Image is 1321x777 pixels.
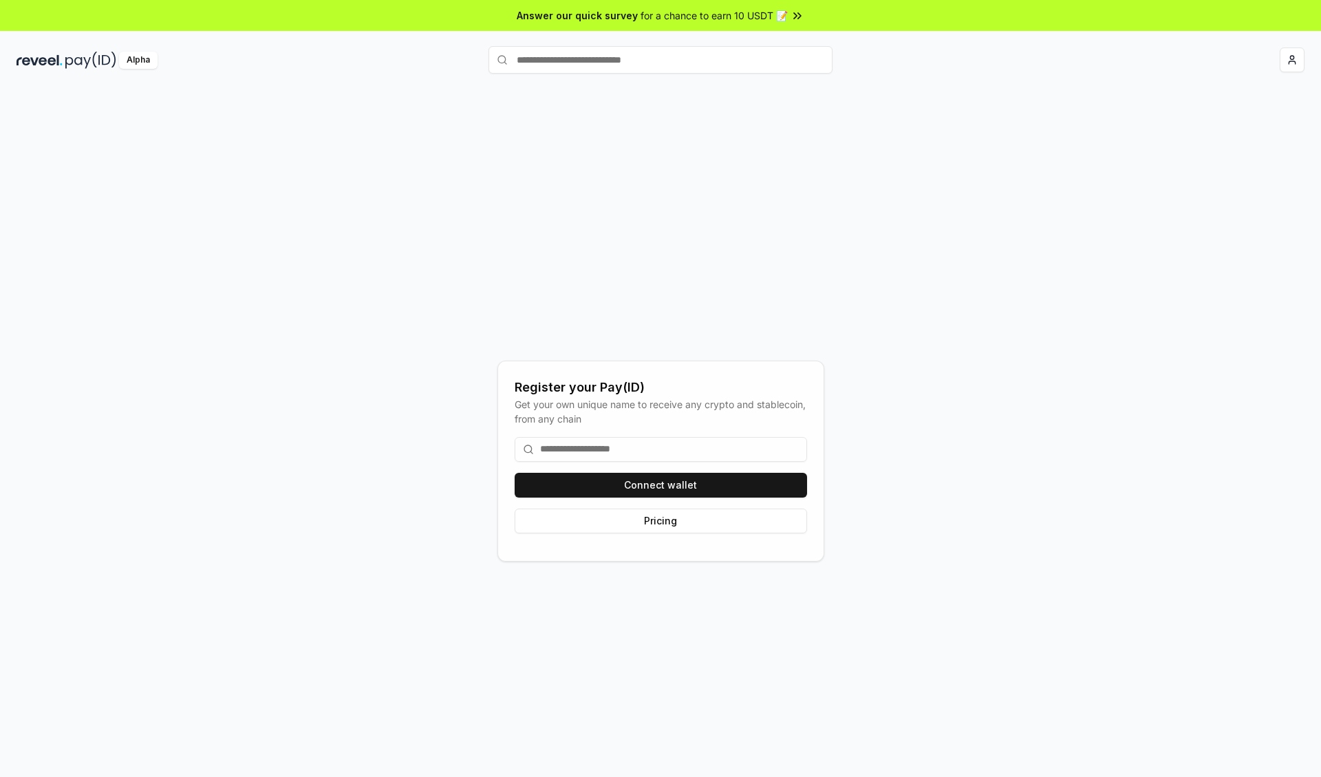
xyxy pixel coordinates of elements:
span: Answer our quick survey [517,8,638,23]
img: reveel_dark [17,52,63,69]
img: pay_id [65,52,116,69]
button: Connect wallet [515,473,807,498]
span: for a chance to earn 10 USDT 📝 [641,8,788,23]
div: Get your own unique name to receive any crypto and stablecoin, from any chain [515,397,807,426]
button: Pricing [515,509,807,533]
div: Alpha [119,52,158,69]
div: Register your Pay(ID) [515,378,807,397]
